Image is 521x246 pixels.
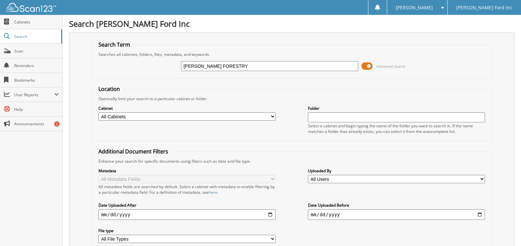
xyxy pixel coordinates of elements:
[14,19,59,25] span: Cabinets
[14,48,59,54] span: Scan
[308,168,485,174] label: Uploaded By
[95,41,133,48] legend: Search Term
[14,106,59,112] span: Help
[308,202,485,208] label: Date Uploaded Before
[14,34,58,39] span: Search
[14,92,54,98] span: User Reports
[95,52,488,57] div: Searches all cabinets, folders, files, metadata, and keywords
[308,123,485,134] div: Select a cabinet and begin typing the name of the folder you want to search in. If the name match...
[98,105,275,111] label: Cabinet
[456,6,512,10] span: [PERSON_NAME] Ford Inc
[209,189,217,195] a: here
[376,64,406,69] span: Advanced Search
[98,228,275,233] label: File type
[69,18,514,29] h1: Search [PERSON_NAME] Ford Inc
[98,209,275,220] input: start
[54,121,59,127] div: 6
[14,63,59,68] span: Reminders
[95,158,488,164] div: Enhance your search for specific documents using filters such as date and file type.
[95,96,488,102] div: Optionally limit your search to a particular cabinet or folder
[308,105,485,111] label: Folder
[308,209,485,220] input: end
[7,3,56,12] img: scan123-logo-white.svg
[95,148,171,155] legend: Additional Document Filters
[396,6,433,10] span: [PERSON_NAME]
[14,77,59,83] span: Bookmarks
[98,202,275,208] label: Date Uploaded After
[95,85,123,93] legend: Location
[98,184,275,195] div: All metadata fields are searched by default. Select a cabinet with metadata to enable filtering b...
[98,168,275,174] label: Metadata
[488,214,521,246] iframe: Chat Widget
[14,121,59,127] span: Announcements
